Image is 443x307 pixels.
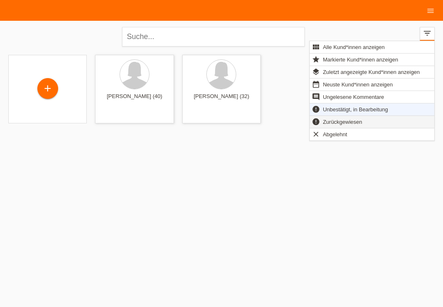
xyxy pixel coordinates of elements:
[322,67,421,77] span: Zuletzt angezeigte Kund*innen anzeigen
[426,7,435,15] i: menu
[312,130,320,138] i: clear
[102,93,167,106] div: [PERSON_NAME] (40)
[312,93,320,101] i: comment
[322,54,399,64] span: Markierte Kund*innen anzeigen
[189,93,254,106] div: [PERSON_NAME] (32)
[422,8,439,13] a: menu
[322,92,385,102] span: Ungelesene Kommentare
[322,117,364,127] span: Zurückgewiesen
[312,80,320,88] i: date_range
[312,118,320,126] i: error
[312,105,320,113] i: error
[312,55,320,64] i: star
[423,29,432,38] i: filter_list
[312,43,320,51] i: view_module
[322,42,386,52] span: Alle Kund*innen anzeigen
[312,68,320,76] i: layers
[322,79,394,89] span: Neuste Kund*innen anzeigen
[322,104,389,114] span: Unbestätigt, in Bearbeitung
[122,27,305,47] input: Suche...
[38,81,58,96] div: Kund*in hinzufügen
[322,129,349,139] span: Abgelehnt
